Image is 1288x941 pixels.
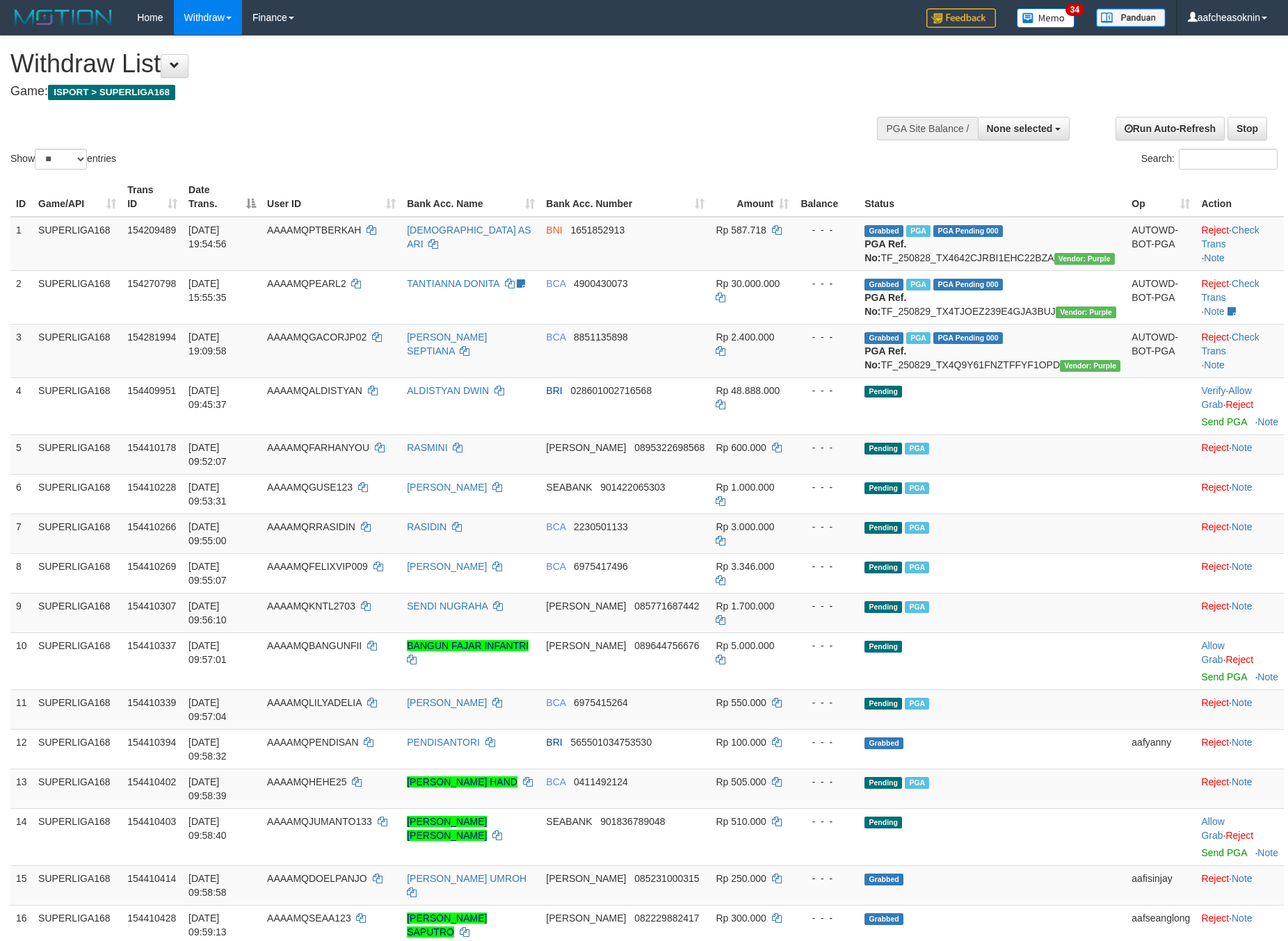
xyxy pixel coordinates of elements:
[864,777,902,789] span: Pending
[401,177,540,217] th: Bank Acc. Name: activate to sort column ascending
[127,776,176,787] span: 154410402
[1201,278,1229,289] a: Reject
[1201,847,1246,858] a: Send PGA
[546,697,565,708] span: BCA
[716,224,766,236] span: Rp 587.718
[1201,816,1224,841] a: Allow Grab
[267,385,362,396] span: AAAAMQALDISTYAN
[546,737,562,748] span: BRI
[1201,442,1229,453] a: Reject
[127,737,176,748] span: 154410394
[267,224,361,236] span: AAAAMQPTBERKAH
[794,177,859,217] th: Balance
[1201,873,1229,884] a: Reject
[546,913,626,924] span: [PERSON_NAME]
[800,441,853,455] div: - - -
[10,149,116,170] label: Show entries
[1201,521,1229,532] a: Reject
[800,639,853,653] div: - - -
[267,442,369,453] span: AAAAMQFARHANYOU
[1126,217,1196,271] td: AUTOWD-BOT-PGA
[1232,873,1253,884] a: Note
[33,769,122,808] td: SUPERLIGA168
[1232,442,1253,453] a: Note
[1196,593,1284,632] td: ·
[407,697,487,708] a: [PERSON_NAME]
[267,640,362,651] span: AAAAMQBANGUNFII
[407,600,488,612] a: SENDI NUGRAHA
[1257,847,1278,858] a: Note
[859,324,1126,377] td: TF_250829_TX4Q9Y61FNZTFFYF1OPD
[634,600,699,612] span: Copy 085771687442 to clipboard
[1201,482,1229,493] a: Reject
[864,386,902,398] span: Pending
[978,117,1070,140] button: None selected
[33,177,122,217] th: Game/API: activate to sort column ascending
[906,279,931,291] span: Marked by aafmaleo
[188,561,227,586] span: [DATE] 09:55:07
[540,177,710,217] th: Bank Acc. Number: activate to sort column ascending
[864,641,902,653] span: Pending
[1232,521,1253,532] a: Note
[600,482,665,493] span: Copy 901422065303 to clipboard
[188,816,227,841] span: [DATE] 09:58:40
[1201,332,1259,357] a: Check Trans
[188,873,227,898] span: [DATE] 09:58:58
[1141,149,1278,170] label: Search:
[905,522,929,534] span: Marked by aafsoycanthlai
[10,324,33,377] td: 3
[926,8,996,28] img: Feedback.jpg
[570,737,652,748] span: Copy 565501034753530 to clipboard
[127,332,176,343] span: 154281994
[800,775,853,789] div: - - -
[1201,640,1224,665] a: Allow Grab
[1201,385,1251,410] span: ·
[800,384,853,398] div: - - -
[127,697,176,708] span: 154410339
[716,776,766,787] span: Rp 505.000
[864,292,906,317] b: PGA Ref. No:
[574,521,628,532] span: Copy 2230501133 to clipboard
[1201,224,1259,249] a: Check Trans
[574,332,628,343] span: Copy 8851135898 to clipboard
[1126,865,1196,905] td: aafisinjay
[267,600,355,612] span: AAAAMQKNTL2703
[1257,671,1278,682] a: Note
[716,697,766,708] span: Rp 550.000
[1232,482,1253,493] a: Note
[864,345,906,370] b: PGA Ref. No:
[1056,306,1116,318] span: Vendor URL: https://trx4.1velocity.biz
[127,442,176,453] span: 154410178
[800,696,853,710] div: - - -
[864,698,902,710] span: Pending
[10,593,33,632] td: 9
[267,913,351,924] span: AAAAMQSEAA123
[267,521,355,532] span: AAAAMQRRASIDIN
[33,593,122,632] td: SUPERLIGA168
[188,521,227,546] span: [DATE] 09:55:00
[1232,600,1253,612] a: Note
[933,332,1003,344] span: PGA Pending
[800,223,853,237] div: - - -
[1201,224,1229,236] a: Reject
[600,816,665,827] span: Copy 901836789048 to clipboard
[407,873,526,884] a: [PERSON_NAME] UMROH
[188,697,227,722] span: [DATE] 09:57:04
[1196,632,1284,689] td: ·
[10,769,33,808] td: 13
[1126,270,1196,324] td: AUTOWD-BOT-PGA
[574,278,628,289] span: Copy 4900430073 to clipboard
[1126,729,1196,769] td: aafyanny
[407,442,447,453] a: RASMINI
[716,561,774,572] span: Rp 3.346.000
[800,735,853,749] div: - - -
[546,442,626,453] span: [PERSON_NAME]
[1232,737,1253,748] a: Note
[864,238,906,263] b: PGA Ref. No:
[33,514,122,553] td: SUPERLIGA168
[987,123,1053,134] span: None selected
[10,729,33,769] td: 12
[1196,865,1284,905] td: ·
[188,385,227,410] span: [DATE] 09:45:37
[407,776,517,787] a: [PERSON_NAME] HAND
